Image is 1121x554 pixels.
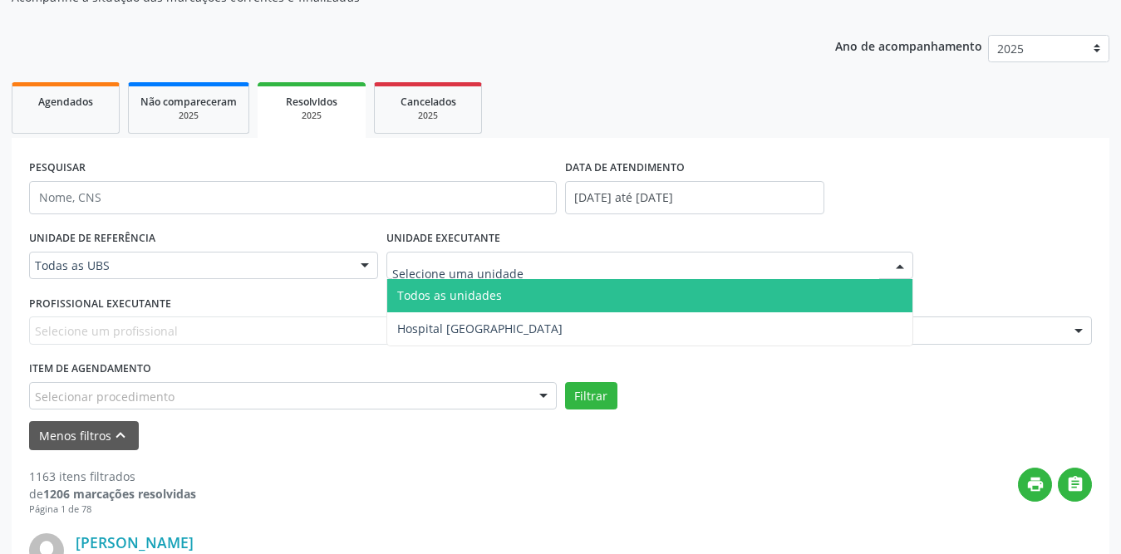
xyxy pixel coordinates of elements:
[35,257,344,274] span: Todas as UBS
[401,95,456,109] span: Cancelados
[29,291,171,316] label: PROFISSIONAL EXECUTANTE
[386,110,470,122] div: 2025
[286,95,337,109] span: Resolvidos
[29,356,151,382] label: Item de agendamento
[38,95,93,109] span: Agendados
[397,321,563,336] span: Hospital [GEOGRAPHIC_DATA]
[43,486,196,502] strong: 1206 marcações resolvidas
[29,181,557,214] input: Nome, CNS
[1066,475,1084,493] i: 
[29,468,196,485] div: 1163 itens filtrados
[1058,468,1092,502] button: 
[111,426,130,444] i: keyboard_arrow_up
[29,226,155,252] label: UNIDADE DE REFERÊNCIA
[76,533,194,552] a: [PERSON_NAME]
[29,503,196,517] div: Página 1 de 78
[140,110,237,122] div: 2025
[35,388,175,405] span: Selecionar procedimento
[835,35,982,56] p: Ano de acompanhamento
[565,155,685,181] label: DATA DE ATENDIMENTO
[392,257,880,291] input: Selecione uma unidade
[140,95,237,109] span: Não compareceram
[1026,475,1045,493] i: print
[29,485,196,503] div: de
[1018,468,1052,502] button: print
[29,421,139,450] button: Menos filtroskeyboard_arrow_up
[269,110,354,122] div: 2025
[397,287,502,303] span: Todos as unidades
[386,226,500,252] label: UNIDADE EXECUTANTE
[29,155,86,181] label: PESQUISAR
[565,382,617,410] button: Filtrar
[565,181,824,214] input: Selecione um intervalo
